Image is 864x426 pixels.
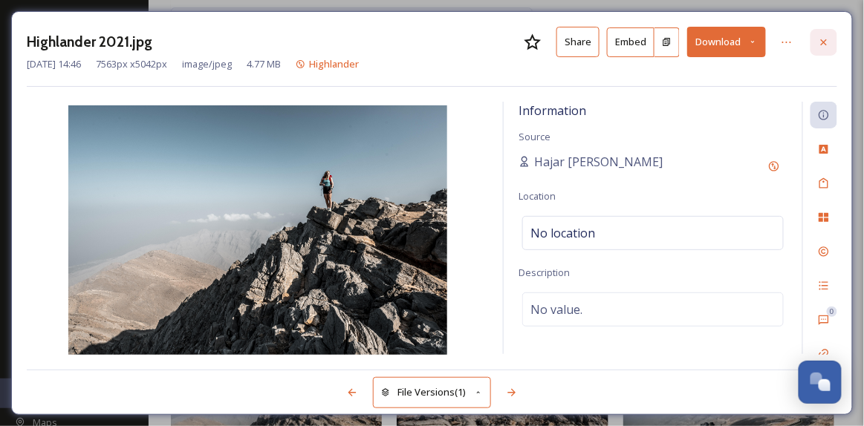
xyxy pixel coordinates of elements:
span: image/jpeg [182,57,232,71]
button: Open Chat [799,361,842,404]
button: File Versions(1) [373,377,492,407]
img: 6C1934F4-D636-48ED-BD48D64FC7EC4769.jpg [27,105,488,358]
span: [DATE] 14:46 [27,57,81,71]
button: Share [556,27,600,57]
span: No location [530,224,595,242]
span: Information [519,102,586,119]
button: Embed [607,27,655,57]
span: Description [519,266,570,279]
span: Highlander [309,57,359,71]
span: Hajar [PERSON_NAME] [534,153,663,171]
button: Download [687,27,766,57]
span: No value. [530,301,582,318]
h3: Highlander 2021.jpg [27,31,152,53]
div: 0 [827,307,837,317]
span: Source [519,130,550,143]
span: Location [519,189,556,203]
span: 7563 px x 5042 px [96,57,167,71]
span: 4.77 MB [247,57,281,71]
